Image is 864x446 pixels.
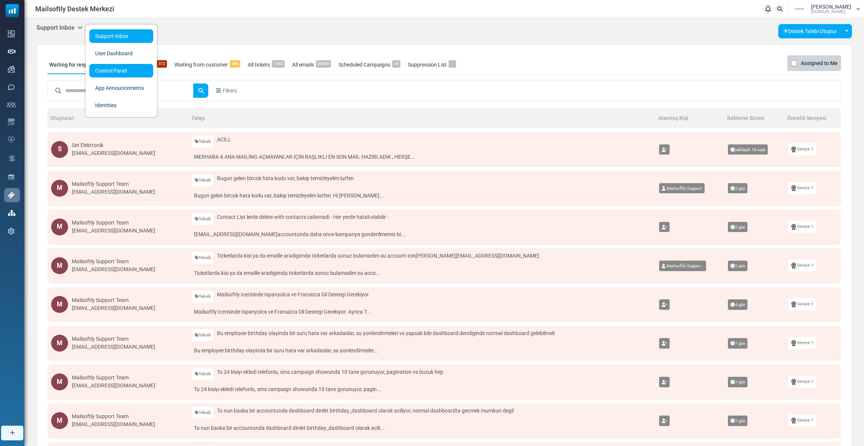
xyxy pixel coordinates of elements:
a: Teknik [192,407,214,419]
a: Mailsoftly Support [659,183,705,194]
a: Seviye 1 [788,221,816,232]
img: User Logo [790,3,809,15]
span: 7 gün [728,377,748,387]
a: Scheduled Campaigns59 [337,55,402,74]
a: Seviye 1 [788,182,816,194]
a: Teknik [192,329,214,341]
a: Ticketlarda kisi ya da emaille aradigimda ticketlarda sonuc bulamadim su acco... [192,267,652,279]
a: All emails24269 [290,55,333,74]
div: [EMAIL_ADDRESS][DOMAIN_NAME] [72,304,155,312]
a: Destek Talebi Oluştur [778,24,842,38]
a: Teknik [192,136,214,147]
span: yaklaşık 18 saat [728,144,768,155]
img: dashboard-icon.svg [8,30,15,37]
a: User Dashboard [89,47,153,60]
span: 444 [230,60,240,68]
div: Mailsoftly Support Team [72,413,155,420]
span: Ticketlarda kisi ya da emaille aradigimda ticketlarda sonuc bulamadim su accoutn icin [PERSON_NAM... [217,252,539,260]
a: Suppression List [406,55,458,74]
img: support-icon-active.svg [8,192,15,199]
div: [EMAIL_ADDRESS][DOMAIN_NAME] [72,188,155,196]
a: Seviye 1 [788,415,816,426]
img: landing_pages.svg [8,174,15,181]
span: [PERSON_NAME] [811,4,851,9]
div: M [51,257,68,274]
a: Waiting from customer444 [173,55,242,74]
a: Tu nun baska bir accountunda dashboard direkt birthday_dashboard olarak acili... [192,422,652,434]
label: Assigned to Me [801,59,838,68]
span: Mailsoftly Icerisinde Ispanyolca ve Fransizca Dil Destegi Gerekiyor [217,291,369,299]
h5: Support Inbox [36,24,83,31]
div: Mailsoftly Support Team [72,296,155,304]
a: All tickets1342 [246,55,286,74]
img: sms-icon.png [8,84,15,91]
img: settings-icon.svg [8,228,15,235]
a: Seviye 1 [788,298,816,310]
th: Bekleme Süresi [724,108,784,128]
span: [DOMAIN_NAME] [811,9,845,14]
th: Talep [188,108,655,128]
a: Teknik [192,368,214,380]
span: 2 gün [728,183,748,194]
span: Mailsoftly Support [667,186,702,191]
div: Mailsoftly Support Team [72,258,155,265]
img: campaigns-icon.png [8,66,15,73]
a: Bugun gelen bircok hata kodu var, bakip temizleyelim lutfen: Hi [PERSON_NAME]... [192,190,652,202]
a: Support Inbox [89,29,153,43]
a: Teknik [192,252,214,264]
span: 2 gün [728,261,748,271]
a: Waiting for response367 [47,55,113,74]
span: Contact List lerde delete with contacts calismadi - Her yerde hatali olabilir - [217,213,389,221]
img: domain-health-icon.svg [8,137,15,143]
div: [EMAIL_ADDRESS][DOMAIN_NAME] [72,343,155,351]
a: Teknik [192,291,214,302]
a: Seviye 1 [788,376,816,388]
span: 372 [156,60,167,68]
span: Filters [223,87,237,95]
span: Tu nun baska bir accountunda dashboard direkt birthday_dashboard olarak aciliyor, normal dashboar... [217,407,514,415]
a: Bu employee birthday olayinda bir suru hata var arkadaslar, su yonlendirmeler... [192,345,652,356]
div: Set Elektronik [72,141,155,149]
div: Mailsoftly Support Team [72,374,155,382]
a: Teknik [192,174,214,186]
div: [EMAIL_ADDRESS][DOMAIN_NAME] [72,227,155,235]
a: Seviye 1 [788,259,816,271]
div: [EMAIL_ADDRESS][DOMAIN_NAME] [72,420,155,428]
a: MERHABA 4.ANA MAİLİNG AÇMAYANLAR İÇİN BAŞLIKLI EN SON MAİL HAZIRLADIK , HERŞE... [192,151,652,163]
a: Tu 24 kisiyi ekledi telefonlu, sms campaign showunda 10 tane gorunuyor, pagin... [192,384,652,395]
span: Mailsoftly Destek Merkezi [35,4,114,14]
a: [EMAIL_ADDRESS][DOMAIN_NAME]accountunda daha once kampanya gonderilmemis bi... [192,229,652,240]
div: M [51,335,68,352]
span: 59 [392,60,400,68]
span: 7 gün [728,338,748,349]
a: Teknik [192,213,214,225]
div: [EMAIL_ADDRESS][DOMAIN_NAME] [72,382,155,390]
div: M [51,218,68,235]
div: Mailsoftly Support Team [72,180,155,188]
div: Mailsoftly Support Team [72,219,155,227]
span: 1342 [272,60,285,68]
div: M [51,296,68,313]
th: Öncelik Seviyesi [784,108,841,128]
a: Seviye 1 [788,337,816,349]
span: ACİLL [217,136,231,144]
span: 24269 [316,60,331,68]
a: Seviye 1 [788,143,816,155]
a: Mailsoftly Icerisinde Ispanyolca ve Fransizca Dil Destegi Gerekiyor. Ayrica T... [192,306,652,318]
div: M [51,373,68,390]
div: [EMAIL_ADDRESS][DOMAIN_NAME] [72,265,155,273]
div: [EMAIL_ADDRESS][DOMAIN_NAME] [72,149,155,157]
th: Oluşturan [47,108,188,128]
img: workflow.svg [8,154,16,163]
span: Bugun gelen bircok hata kodu var, bakip temizleyelim lutfen [217,174,354,182]
a: User Logo [PERSON_NAME] [DOMAIN_NAME] [790,3,860,15]
a: Control Panel [89,64,153,77]
div: Mailsoftly Support Team [72,335,155,343]
a: Mailsoftly Suppor... [659,261,706,271]
span: 2 gün [728,222,748,232]
a: Identities [89,99,153,112]
div: M [51,180,68,197]
div: M [51,412,68,429]
a: App Announcements [89,81,153,95]
img: contacts-icon.svg [7,102,16,107]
